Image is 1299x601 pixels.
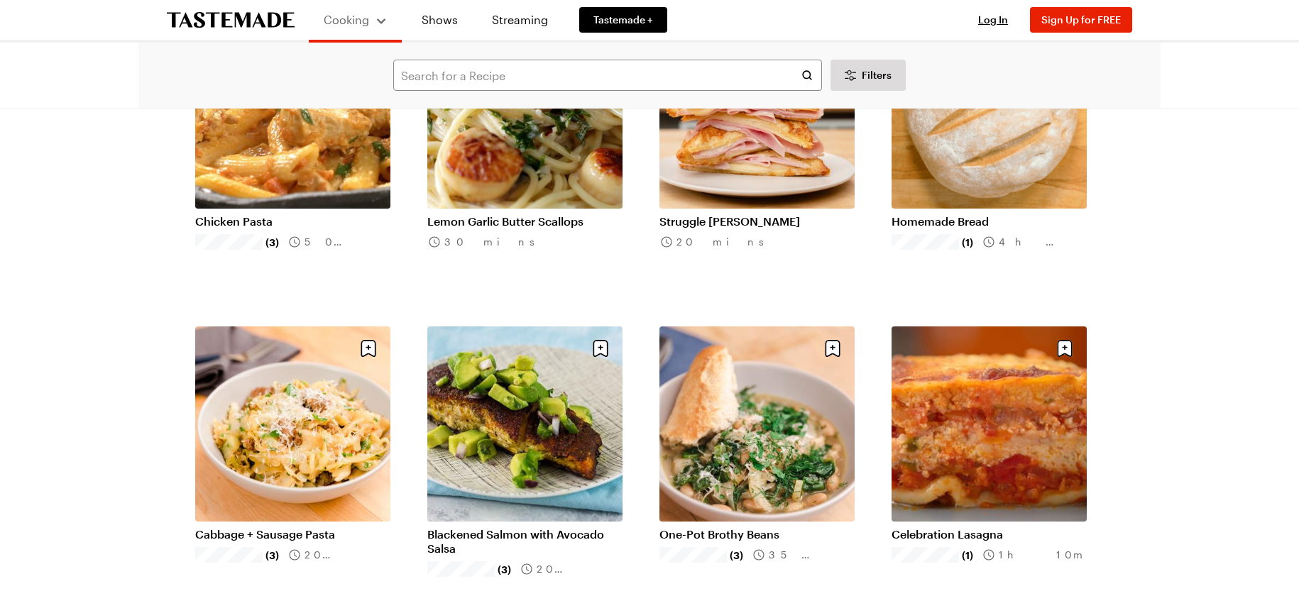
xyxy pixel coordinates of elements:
[1030,7,1132,33] button: Sign Up for FREE
[427,527,623,556] a: Blackened Salmon with Avocado Salsa
[819,335,846,362] button: Save recipe
[195,527,390,541] a: Cabbage + Sausage Pasta
[324,13,369,26] span: Cooking
[579,7,667,33] a: Tastemade +
[323,6,388,34] button: Cooking
[355,335,382,362] button: Save recipe
[393,60,822,91] input: Search for a Recipe
[659,527,855,541] a: One-Pot Brothy Beans
[167,12,295,28] a: To Tastemade Home Page
[427,214,623,228] a: Lemon Garlic Butter Scallops
[892,214,1087,228] a: Homemade Bread
[965,13,1021,27] button: Log In
[1051,335,1078,362] button: Save recipe
[195,214,390,228] a: Chicken Pasta
[587,335,614,362] button: Save recipe
[862,68,892,82] span: Filters
[593,13,653,27] span: Tastemade +
[831,60,906,91] button: Desktop filters
[892,527,1087,541] a: Celebration Lasagna
[659,214,855,228] a: Struggle [PERSON_NAME]
[1041,13,1121,26] span: Sign Up for FREE
[978,13,1008,26] span: Log In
